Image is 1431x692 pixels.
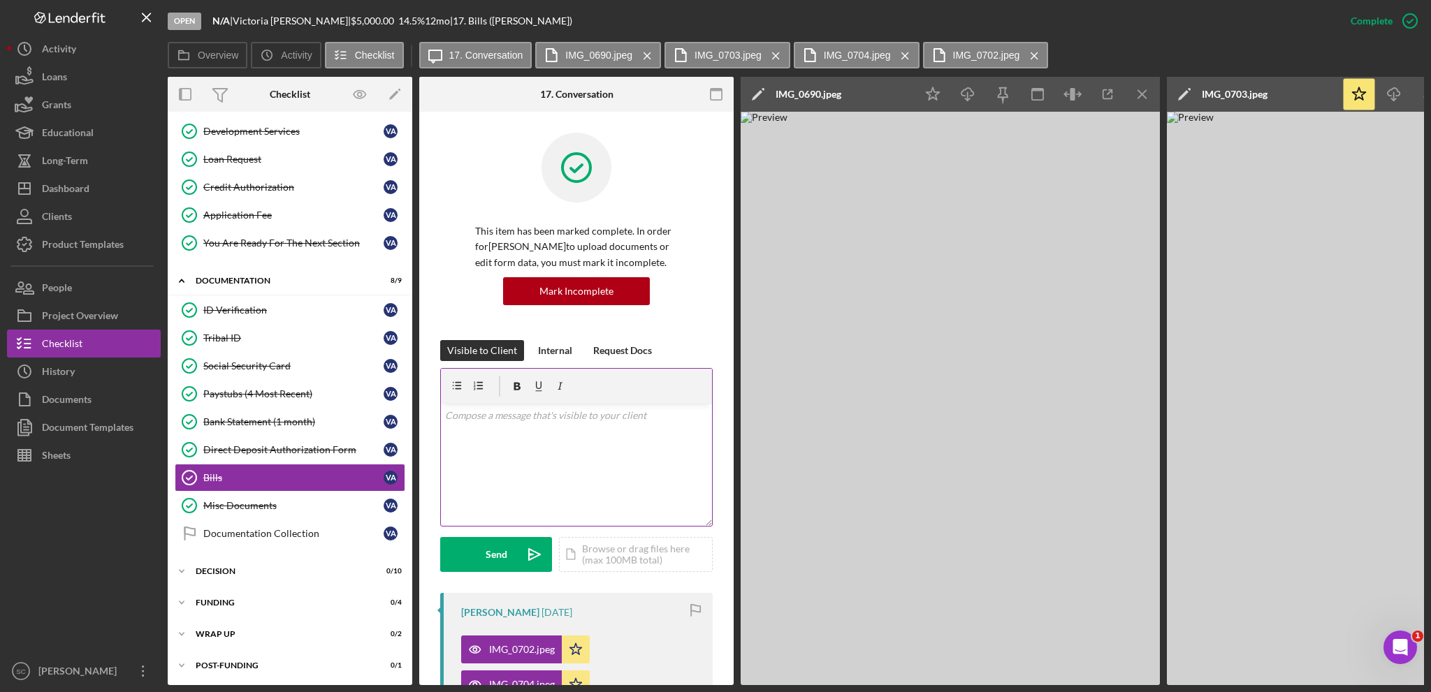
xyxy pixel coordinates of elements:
[175,408,405,436] a: Bank Statement (1 month)VA
[776,89,841,100] div: IMG_0690.jpeg
[16,668,25,675] text: SC
[741,112,1160,685] img: Preview
[270,89,310,100] div: Checklist
[66,446,78,457] button: Upload attachment
[7,35,161,63] button: Activity
[22,229,218,243] div: Best,
[384,415,398,429] div: V A
[22,446,33,457] button: Emoji picker
[196,567,367,575] div: Decision
[22,304,218,331] div: Help [PERSON_NAME] understand how they’re doing:
[384,303,398,317] div: V A
[7,91,161,119] button: Grants
[203,209,384,221] div: Application Fee
[37,178,202,204] span: Resource links are an opportunity to support your clients with…
[384,331,398,345] div: V A
[37,162,203,177] div: Resource Links
[245,6,270,31] div: Close
[203,126,384,137] div: Development Services
[7,657,161,685] button: SC[PERSON_NAME]
[9,6,36,32] button: go back
[565,50,632,61] label: IMG_0690.jpeg
[175,352,405,380] a: Social Security CardVA
[7,63,161,91] button: Loans
[42,413,133,445] div: Document Templates
[7,302,161,330] a: Project Overview
[384,443,398,457] div: V A
[203,360,384,371] div: Social Security Card
[7,230,161,258] button: Product Templates
[198,50,238,61] label: Overview
[447,340,517,361] div: Visible to Client
[175,436,405,464] a: Direct Deposit Authorization FormVA
[212,15,230,27] b: N/A
[7,147,161,175] a: Long-Term
[7,119,161,147] button: Educational
[11,341,268,459] div: Operator says…
[593,340,652,361] div: Request Docs
[503,277,650,305] button: Mark Incomplete
[539,277,613,305] div: Mark Incomplete
[384,387,398,401] div: V A
[233,15,351,27] div: Victoria [PERSON_NAME] |
[281,50,312,61] label: Activity
[203,154,384,165] div: Loan Request
[35,657,126,689] div: [PERSON_NAME]
[42,175,89,206] div: Dashboard
[203,416,384,427] div: Bank Statement (1 month)
[22,243,218,257] div: [PERSON_NAME]
[11,295,229,339] div: Help [PERSON_NAME] understand how they’re doing:
[42,358,75,389] div: History
[203,528,384,539] div: Documentation Collection
[23,151,217,217] div: Resource LinksResource links are an opportunity to support your clients with…
[1351,7,1393,35] div: Complete
[486,537,507,572] div: Send
[425,15,450,27] div: 12 mo
[175,296,405,324] a: ID VerificationVA
[7,330,161,358] a: Checklist
[384,527,398,540] div: V A
[12,417,268,441] textarea: Message…
[240,441,262,463] button: Send a message…
[7,175,161,203] a: Dashboard
[461,607,539,618] div: [PERSON_NAME]
[175,492,405,520] a: Misc DocumentsVA
[377,277,402,285] div: 8 / 9
[7,441,161,469] a: Sheets
[170,360,182,372] span: great
[175,520,405,547] a: Documentation CollectionVA
[450,15,572,27] div: | 17. Bills ([PERSON_NAME])
[196,598,367,607] div: Funding
[175,324,405,352] a: Tribal IDVA
[440,340,524,361] button: Visible to Client
[384,124,398,138] div: V A
[449,50,523,61] label: 17. Conversation
[1202,89,1267,100] div: IMG_0703.jpeg
[461,635,590,663] button: IMG_0702.jpeg
[42,35,76,66] div: Activity
[42,119,94,150] div: Educational
[22,123,218,150] div: We also have this support article for more details, please review below:
[489,644,555,655] div: IMG_0702.jpeg
[440,537,552,572] button: Send
[29,376,189,389] div: Thanks for letting us know
[203,444,384,455] div: Direct Deposit Authorization Form
[475,223,678,270] p: This item has been marked complete. In order for [PERSON_NAME] to upload documents or edit form d...
[531,340,579,361] button: Internal
[42,385,92,417] div: Documents
[542,607,572,618] time: 2025-08-11 20:22
[419,42,532,68] button: 17. Conversation
[384,499,398,513] div: V A
[68,17,174,31] p: The team can also help
[7,203,161,230] button: Clients
[203,388,384,399] div: Paystubs (4 Most Recent)
[1337,7,1424,35] button: Complete
[168,13,201,30] div: Open
[175,464,405,492] a: BillsVA
[540,89,613,100] div: 17. Conversation
[7,413,161,441] a: Document Templates
[1383,631,1417,664] iframe: Intercom live chat
[351,15,398,27] div: $5,000.00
